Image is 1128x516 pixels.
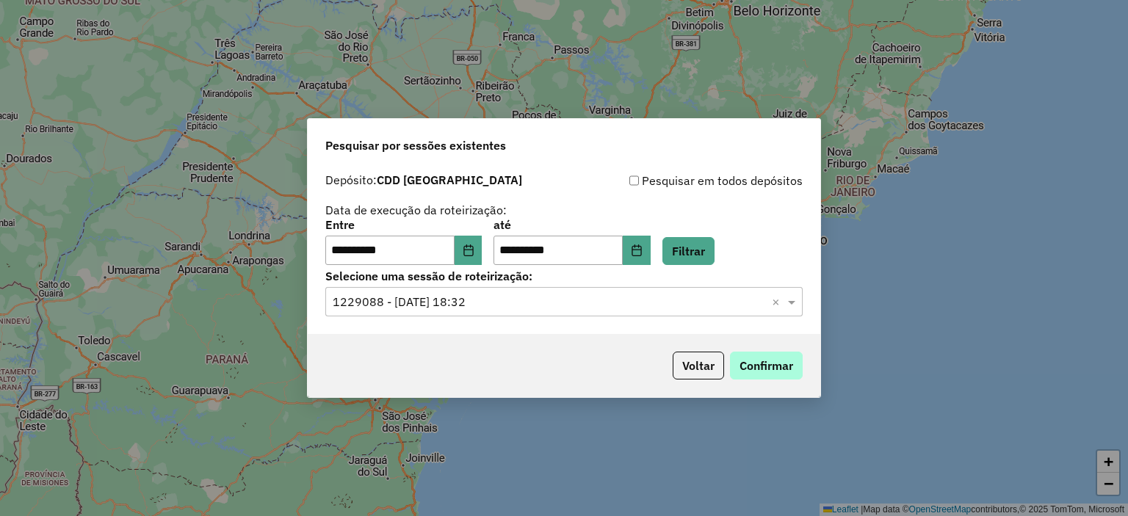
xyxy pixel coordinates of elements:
[623,236,651,265] button: Choose Date
[662,237,715,265] button: Filtrar
[564,172,803,189] div: Pesquisar em todos depósitos
[325,171,522,189] label: Depósito:
[455,236,482,265] button: Choose Date
[325,216,482,233] label: Entre
[325,137,506,154] span: Pesquisar por sessões existentes
[325,201,507,219] label: Data de execução da roteirização:
[673,352,724,379] button: Voltar
[377,172,522,187] strong: CDD [GEOGRAPHIC_DATA]
[772,293,784,310] span: Clear all
[325,267,803,285] label: Selecione uma sessão de roteirização:
[493,216,650,233] label: até
[730,352,803,379] button: Confirmar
